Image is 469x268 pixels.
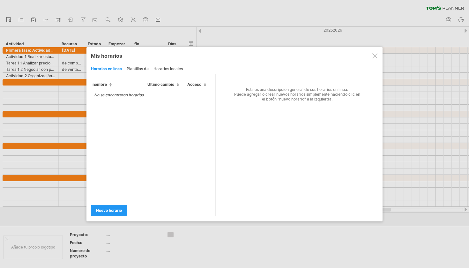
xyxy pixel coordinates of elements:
[216,74,374,101] div: Esta es una descripción general de sus horarios en línea. Puede agregar o crear nuevos horarios s...
[127,64,149,74] div: Plantillas de
[91,53,378,59] div: Mis horarios
[93,82,112,87] span: nombre
[91,89,150,100] td: No se encontraron horarios...
[147,82,179,87] span: Último cambio
[187,82,206,87] span: Acceso
[91,205,127,216] a: nuevo horario
[153,64,183,74] div: horarios locales
[91,64,122,74] div: Horarios en línea
[96,208,122,213] span: nuevo horario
